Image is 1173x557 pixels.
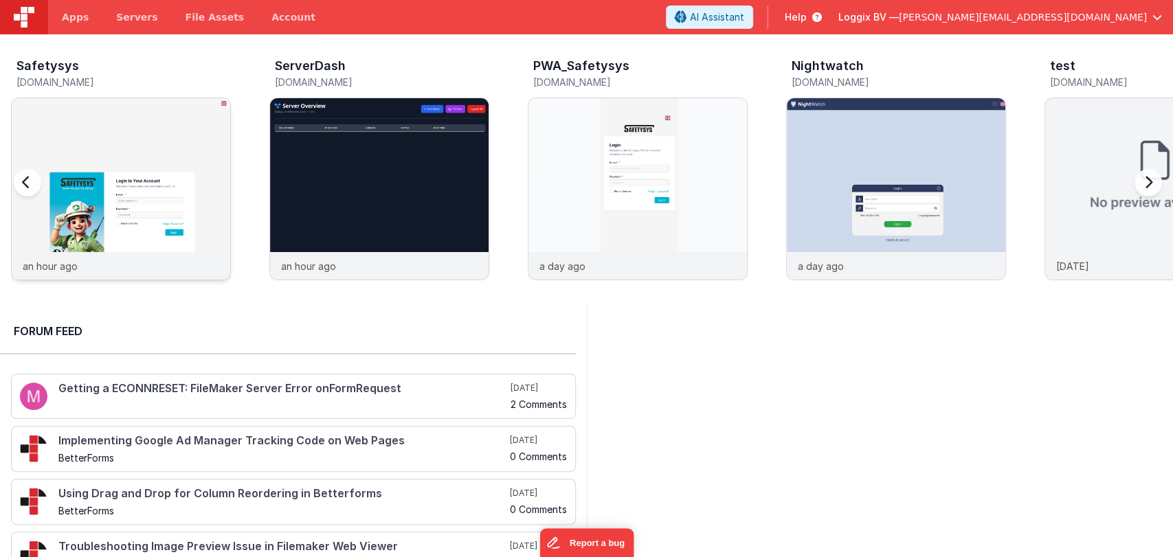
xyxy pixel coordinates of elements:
h4: Implementing Google Ad Manager Tracking Code on Web Pages [58,435,507,447]
img: 295_2.png [20,435,47,462]
span: File Assets [186,10,245,24]
p: an hour ago [281,259,336,273]
a: Getting a ECONNRESET: FileMaker Server Error onFormRequest [DATE] 2 Comments [11,374,576,419]
img: 295_2.png [20,488,47,515]
h5: [DATE] [510,541,567,552]
p: [DATE] [1056,259,1089,273]
h5: [DOMAIN_NAME] [16,77,231,87]
h5: [DOMAIN_NAME] [533,77,748,87]
a: Using Drag and Drop for Column Reordering in Betterforms BetterForms [DATE] 0 Comments [11,479,576,525]
h4: Troubleshooting Image Preview Issue in Filemaker Web Viewer [58,541,507,553]
h5: [DOMAIN_NAME] [275,77,489,87]
h5: 0 Comments [510,504,567,514]
span: Help [785,10,807,24]
button: AI Assistant [666,5,753,29]
h5: [DOMAIN_NAME] [792,77,1006,87]
h3: ServerDash [275,59,346,73]
button: Loggix BV — [PERSON_NAME][EMAIL_ADDRESS][DOMAIN_NAME] [838,10,1162,24]
h5: 2 Comments [511,399,567,409]
p: a day ago [798,259,844,273]
span: AI Assistant [690,10,744,24]
span: [PERSON_NAME][EMAIL_ADDRESS][DOMAIN_NAME] [899,10,1147,24]
h5: [DATE] [511,383,567,394]
h5: BetterForms [58,453,507,463]
h5: 0 Comments [510,451,567,462]
iframe: Marker.io feedback button [539,528,634,557]
a: Implementing Google Ad Manager Tracking Code on Web Pages BetterForms [DATE] 0 Comments [11,426,576,472]
span: Apps [62,10,89,24]
img: 100.png [20,383,47,410]
h3: test [1050,59,1075,73]
h4: Using Drag and Drop for Column Reordering in Betterforms [58,488,507,500]
span: Loggix BV — [838,10,899,24]
h5: BetterForms [58,505,507,516]
p: a day ago [539,259,585,273]
h2: Forum Feed [14,323,562,339]
h3: Safetysys [16,59,79,73]
h4: Getting a ECONNRESET: FileMaker Server Error onFormRequest [58,383,508,395]
h3: Nightwatch [792,59,864,73]
h5: [DATE] [510,435,567,446]
span: Servers [116,10,157,24]
h5: [DATE] [510,488,567,499]
h3: PWA_Safetysys [533,59,629,73]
